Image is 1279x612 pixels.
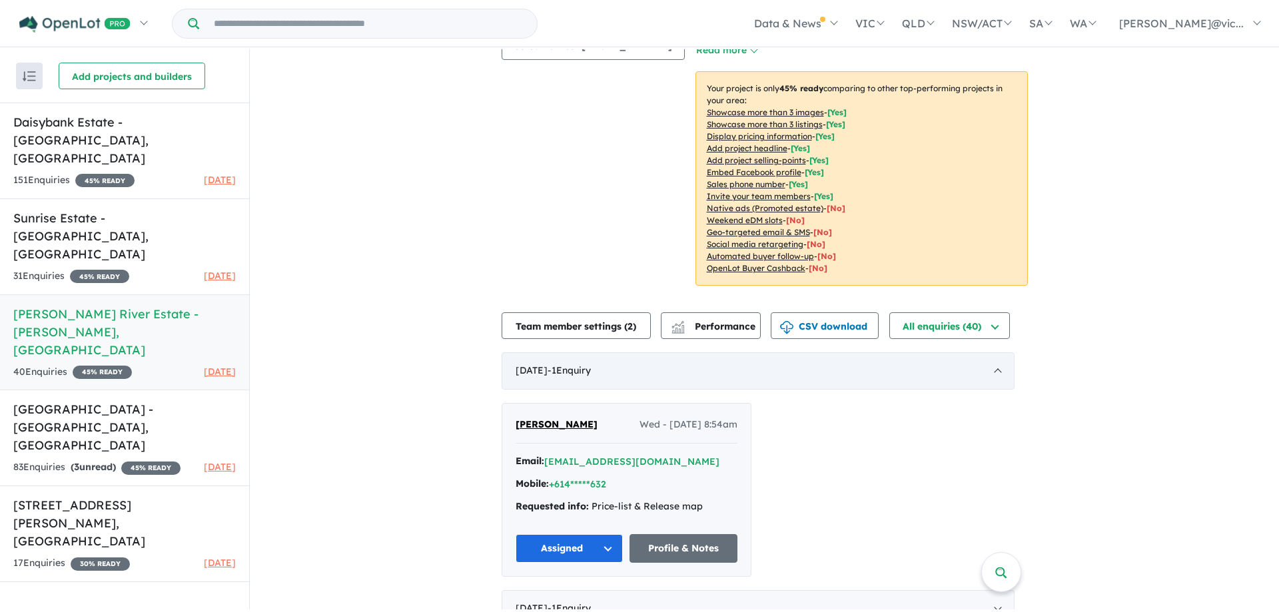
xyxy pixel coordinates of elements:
[544,455,719,469] button: [EMAIL_ADDRESS][DOMAIN_NAME]
[791,143,810,153] span: [ Yes ]
[502,352,1015,390] div: [DATE]
[516,499,737,515] div: Price-list & Release map
[630,534,737,563] a: Profile & Notes
[707,119,823,129] u: Showcase more than 3 listings
[817,251,836,261] span: [No]
[695,43,758,58] button: Read more
[707,179,785,189] u: Sales phone number
[71,557,130,571] span: 30 % READY
[74,461,79,473] span: 3
[707,263,805,273] u: OpenLot Buyer Cashback
[13,268,129,284] div: 31 Enquir ies
[1119,17,1244,30] span: [PERSON_NAME]@vic...
[71,461,116,473] strong: ( unread)
[13,305,236,359] h5: [PERSON_NAME] River Estate - [PERSON_NAME] , [GEOGRAPHIC_DATA]
[707,251,814,261] u: Automated buyer follow-up
[75,174,135,187] span: 45 % READY
[202,9,534,38] input: Try estate name, suburb, builder or developer
[502,312,651,339] button: Team member settings (2)
[789,179,808,189] span: [ Yes ]
[671,325,685,334] img: bar-chart.svg
[548,364,591,376] span: - 1 Enquir y
[805,167,824,177] span: [ Yes ]
[707,131,812,141] u: Display pricing information
[13,172,135,188] div: 151 Enquir ies
[815,131,835,141] span: [ Yes ]
[707,227,810,237] u: Geo-targeted email & SMS
[673,320,755,332] span: Performance
[889,312,1010,339] button: All enquiries (40)
[516,417,598,433] a: [PERSON_NAME]
[786,215,805,225] span: [No]
[516,500,589,512] strong: Requested info:
[23,71,36,81] img: sort.svg
[661,312,761,339] button: Performance
[516,477,549,489] strong: Mobile:
[771,312,879,339] button: CSV download
[707,155,806,165] u: Add project selling-points
[204,174,236,186] span: [DATE]
[827,203,845,213] span: [No]
[707,239,803,249] u: Social media retargeting
[204,270,236,282] span: [DATE]
[707,191,811,201] u: Invite your team members
[13,555,130,571] div: 17 Enquir ies
[639,417,737,433] span: Wed - [DATE] 8:54am
[516,418,598,430] span: [PERSON_NAME]
[707,107,824,117] u: Showcase more than 3 images
[827,107,847,117] span: [ Yes ]
[121,461,181,475] span: 45 % READY
[826,119,845,129] span: [ Yes ]
[19,16,131,33] img: Openlot PRO Logo White
[13,113,236,167] h5: Daisybank Estate - [GEOGRAPHIC_DATA] , [GEOGRAPHIC_DATA]
[707,215,783,225] u: Weekend eDM slots
[814,191,833,201] span: [ Yes ]
[671,321,683,328] img: line-chart.svg
[13,209,236,263] h5: Sunrise Estate - [GEOGRAPHIC_DATA] , [GEOGRAPHIC_DATA]
[13,400,236,454] h5: [GEOGRAPHIC_DATA] - [GEOGRAPHIC_DATA] , [GEOGRAPHIC_DATA]
[516,534,624,563] button: Assigned
[780,321,793,334] img: download icon
[628,320,633,332] span: 2
[13,364,132,380] div: 40 Enquir ies
[13,496,236,550] h5: [STREET_ADDRESS][PERSON_NAME] , [GEOGRAPHIC_DATA]
[707,143,787,153] u: Add project headline
[59,63,205,89] button: Add projects and builders
[809,155,829,165] span: [ Yes ]
[707,203,823,213] u: Native ads (Promoted estate)
[779,83,823,93] b: 45 % ready
[813,227,832,237] span: [No]
[204,557,236,569] span: [DATE]
[70,270,129,283] span: 45 % READY
[707,167,801,177] u: Embed Facebook profile
[809,263,827,273] span: [No]
[204,366,236,378] span: [DATE]
[807,239,825,249] span: [No]
[73,366,132,379] span: 45 % READY
[516,455,544,467] strong: Email:
[695,71,1028,286] p: Your project is only comparing to other top-performing projects in your area: - - - - - - - - - -...
[204,461,236,473] span: [DATE]
[13,459,181,475] div: 83 Enquir ies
